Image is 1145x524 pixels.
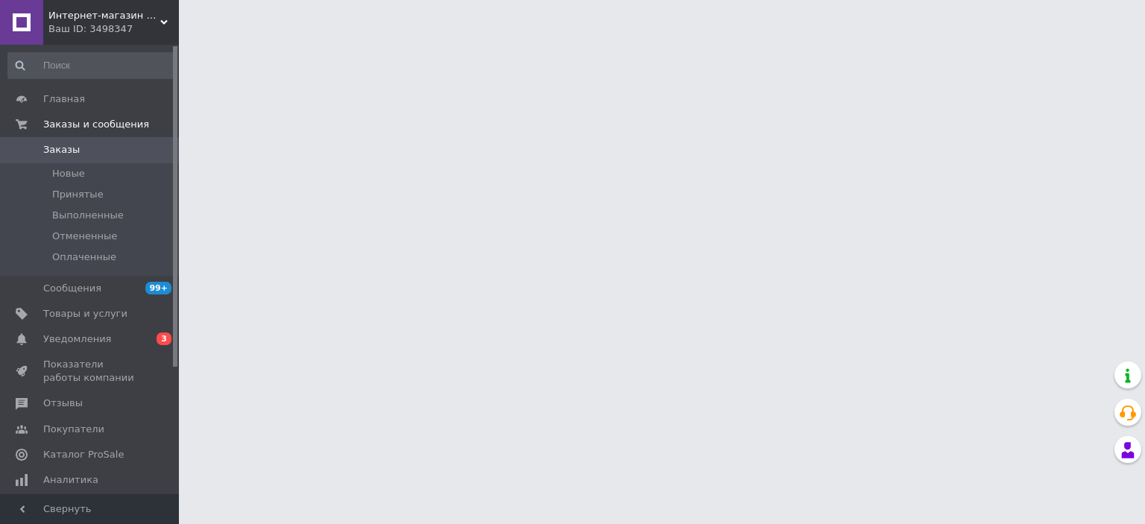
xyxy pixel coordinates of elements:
span: Выполненные [52,209,124,222]
span: Заказы [43,143,80,157]
span: Новые [52,167,85,180]
span: Оплаченные [52,250,116,264]
span: 99+ [145,282,171,294]
span: Уведомления [43,332,111,346]
span: Заказы и сообщения [43,118,149,131]
span: Отзывы [43,397,83,410]
span: Товары и услуги [43,307,127,321]
span: Главная [43,92,85,106]
span: Отмененные [52,230,117,243]
span: Интернет-магазин "KRISTALL" [48,9,160,22]
span: Покупатели [43,423,104,436]
span: 3 [157,332,171,345]
span: Показатели работы компании [43,358,138,385]
span: Каталог ProSale [43,448,124,461]
input: Поиск [7,52,176,79]
span: Аналитика [43,473,98,487]
div: Ваш ID: 3498347 [48,22,179,36]
span: Сообщения [43,282,101,295]
span: Принятые [52,188,104,201]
